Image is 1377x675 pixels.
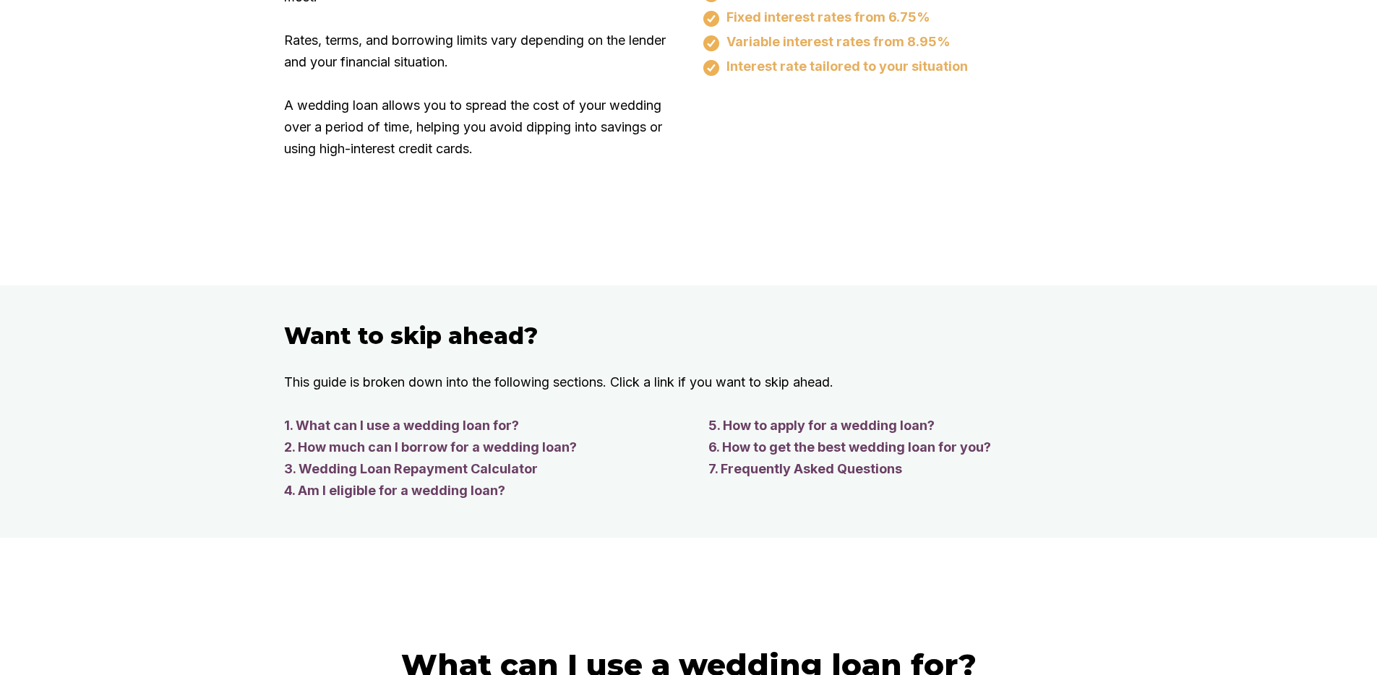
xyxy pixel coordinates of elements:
[55,85,129,95] div: Domain Overview
[284,437,679,458] a: 2. How much can I borrow for a wedding loan?
[703,60,719,76] img: eligibility orange tick
[160,85,244,95] div: Keywords by Traffic
[284,458,679,480] a: 3. Wedding Loan Repayment Calculator
[38,38,159,49] div: Domain: [DOMAIN_NAME]
[23,23,35,35] img: logo_orange.svg
[284,371,1094,393] p: This guide is broken down into the following sections. Click a link if you want to skip ahead.
[284,480,679,502] a: 4. Am I eligible for a wedding loan?
[284,415,679,437] a: 1. What can I use a wedding loan for?
[708,437,1094,458] a: 6. How to get the best wedding loan for you?
[703,34,1094,51] div: Variable interest rates from 8.95%
[703,59,1094,76] div: Interest rate tailored to your situation
[144,84,155,95] img: tab_keywords_by_traffic_grey.svg
[708,458,1094,480] a: 7. Frequently Asked Questions
[703,35,719,51] img: eligibility orange tick
[23,38,35,49] img: website_grey.svg
[708,415,1094,437] a: 5. How to apply for a wedding loan?
[40,23,71,35] div: v 4.0.25
[703,9,1094,27] div: Fixed interest rates from 6.75%
[39,84,51,95] img: tab_domain_overview_orange.svg
[284,322,538,350] h3: Want to skip ahead?
[703,11,719,27] img: eligibility orange tick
